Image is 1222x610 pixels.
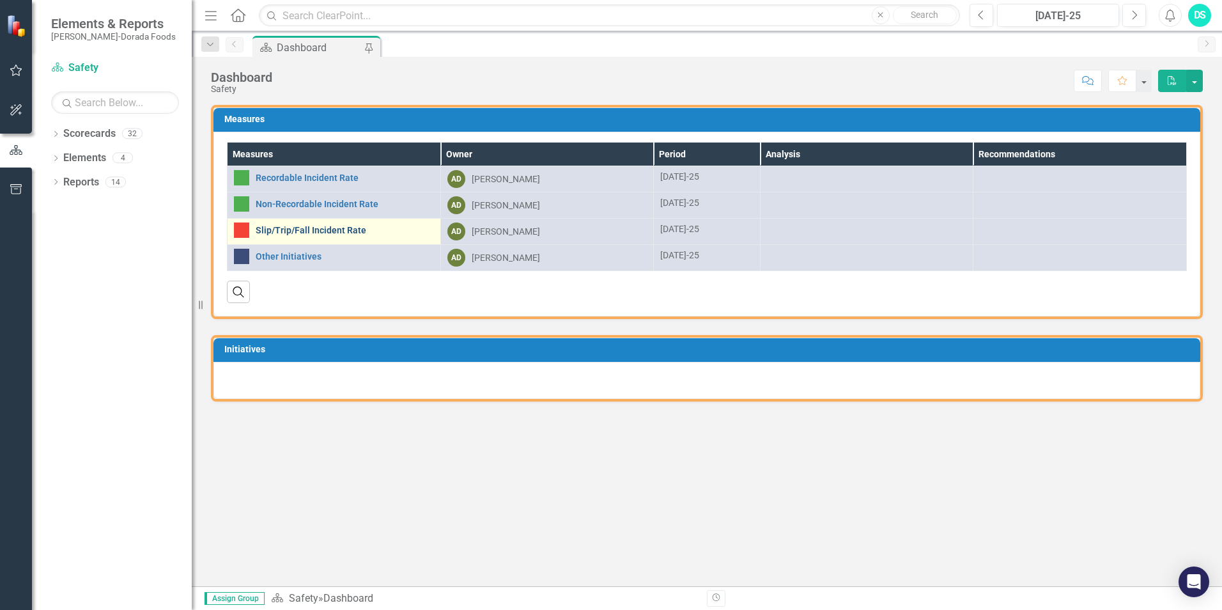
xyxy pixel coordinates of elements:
a: Elements [63,151,106,166]
a: Slip/Trip/Fall Incident Rate [256,226,434,235]
td: Double-Click to Edit [973,219,1187,245]
td: Double-Click to Edit Right Click for Context Menu [228,192,441,219]
a: Non-Recordable Incident Rate [256,199,434,209]
td: Double-Click to Edit Right Click for Context Menu [228,245,441,271]
button: Search [893,6,957,24]
button: DS [1188,4,1211,27]
div: [DATE]-25 [1002,8,1115,24]
div: » [271,591,697,606]
div: [PERSON_NAME] [472,173,540,185]
td: Double-Click to Edit [760,245,973,271]
div: AD [447,196,465,214]
div: [DATE]-25 [660,196,753,209]
h3: Measures [224,114,1194,124]
div: 32 [122,129,143,139]
span: Search [911,10,938,20]
div: [DATE]-25 [660,170,753,183]
div: Dashboard [211,70,272,84]
div: [PERSON_NAME] [472,251,540,264]
td: Double-Click to Edit Right Click for Context Menu [228,166,441,192]
div: Dashboard [277,40,361,56]
input: Search Below... [51,91,179,114]
a: Safety [51,61,179,75]
div: 4 [112,153,133,164]
td: Double-Click to Edit [760,219,973,245]
h3: Initiatives [224,345,1194,354]
div: Dashboard [323,592,373,604]
td: Double-Click to Edit [760,192,973,219]
a: Scorecards [63,127,116,141]
div: [DATE]-25 [660,223,753,235]
a: Other Initiatives [256,252,434,262]
div: AD [447,249,465,267]
td: Double-Click to Edit [973,166,1187,192]
div: [DATE]-25 [660,249,753,262]
img: No Information [234,249,249,264]
div: Safety [211,84,272,94]
div: [PERSON_NAME] [472,199,540,212]
td: Double-Click to Edit [760,166,973,192]
small: [PERSON_NAME]-Dorada Foods [51,31,176,42]
img: ClearPoint Strategy [6,15,29,37]
div: [PERSON_NAME] [472,225,540,238]
img: Above Target [234,170,249,185]
span: Elements & Reports [51,16,176,31]
a: Reports [63,175,99,190]
img: Above Target [234,196,249,212]
a: Recordable Incident Rate [256,173,434,183]
td: Double-Click to Edit [973,192,1187,219]
a: Safety [289,592,318,604]
div: 14 [105,176,126,187]
td: Double-Click to Edit Right Click for Context Menu [228,219,441,245]
div: AD [447,170,465,188]
div: Open Intercom Messenger [1179,567,1209,597]
img: Below Plan [234,223,249,238]
input: Search ClearPoint... [259,4,960,27]
div: AD [447,223,465,240]
td: Double-Click to Edit [973,245,1187,271]
button: [DATE]-25 [997,4,1119,27]
span: Assign Group [205,592,265,605]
